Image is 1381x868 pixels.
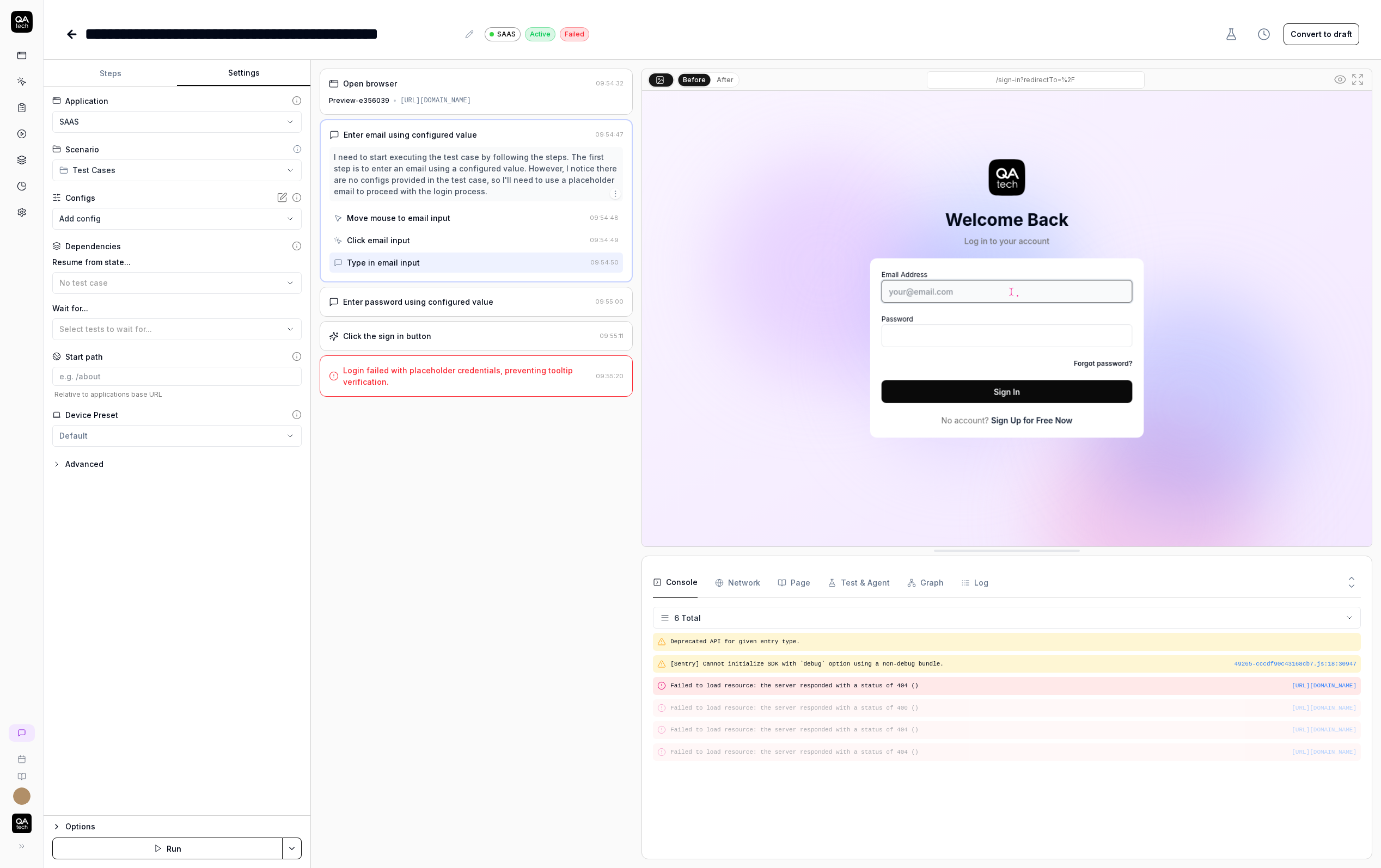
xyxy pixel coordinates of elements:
[52,159,302,181] button: Test Cases
[59,324,152,334] span: Select tests to wait for...
[65,95,108,107] div: Application
[670,660,1356,669] pre: [Sentry] Cannot initialize SDK with `debug` option using a non-debug bundle.
[52,303,302,314] label: Wait for...
[52,256,302,268] label: Resume from state...
[1292,681,1356,691] button: [URL][DOMAIN_NAME]
[1235,660,1356,669] div: 49265-cccdf90c43168cb7.js : 18 : 30947
[1349,71,1366,88] button: Open in full screen
[590,214,619,221] time: 09:54:48
[343,330,431,342] div: Click the sign in button
[52,458,103,471] button: Advanced
[1292,748,1356,757] button: [URL][DOMAIN_NAME]
[778,568,810,598] button: Page
[59,430,88,441] div: Default
[1284,23,1359,45] button: Convert to draft
[600,332,624,340] time: 09:55:11
[497,29,516,39] span: SAAS
[12,814,32,833] img: QA Tech Logo
[44,60,177,87] button: Steps
[52,425,302,447] button: Default
[712,74,738,86] button: After
[65,192,95,204] div: Configs
[334,151,619,197] div: I need to start executing the test case by following the steps. The first step is to enter an ema...
[52,838,283,859] button: Run
[595,131,623,138] time: 09:54:47
[525,27,555,41] div: Active
[670,748,1356,757] pre: Failed to load resource: the server responded with a status of 404 ()
[52,318,302,340] button: Select tests to wait for...
[907,568,944,598] button: Graph
[670,725,1356,735] pre: Failed to load resource: the server responded with a status of 404 ()
[1292,704,1356,713] button: [URL][DOMAIN_NAME]
[177,60,310,87] button: Settings
[343,78,397,89] div: Open browser
[65,351,103,362] div: Start path
[65,241,121,252] div: Dependencies
[343,365,591,387] div: Login failed with placeholder credentials, preventing tooltip verification.
[52,111,302,133] button: SAAS
[828,568,890,598] button: Test & Agent
[679,73,711,85] button: Before
[59,116,79,127] span: SAAS
[347,257,420,268] div: Type in email input
[65,144,99,155] div: Scenario
[715,568,760,598] button: Network
[329,253,623,273] button: Type in email input09:54:50
[670,637,1356,647] pre: Deprecated API for given entry type.
[329,230,623,250] button: Click email input09:54:49
[485,27,521,41] a: SAAS
[590,258,619,266] time: 09:54:50
[653,568,698,598] button: Console
[4,764,39,781] a: Documentation
[1235,660,1356,669] button: 49265-cccdf90c43168cb7.js:18:30947
[329,96,389,106] div: Preview-e356039
[642,91,1372,546] img: Screenshot
[52,820,302,833] button: Options
[560,27,589,41] div: Failed
[52,272,302,294] button: No test case
[347,235,410,246] div: Click email input
[347,212,450,224] div: Move mouse to email input
[52,390,302,398] span: Relative to applications base URL
[4,746,39,764] a: Book a call with us
[65,409,118,421] div: Device Preset
[590,236,619,244] time: 09:54:49
[9,724,35,742] a: New conversation
[1251,23,1277,45] button: View version history
[1331,71,1349,88] button: Show all interative elements
[52,367,302,386] input: e.g. /about
[596,79,624,87] time: 09:54:32
[72,164,115,176] span: Test Cases
[670,681,1356,691] pre: Failed to load resource: the server responded with a status of 404 ()
[961,568,988,598] button: Log
[670,704,1356,713] pre: Failed to load resource: the server responded with a status of 400 ()
[59,278,108,287] span: No test case
[400,96,471,106] div: [URL][DOMAIN_NAME]
[343,296,493,307] div: Enter password using configured value
[1292,725,1356,735] button: [URL][DOMAIN_NAME]
[329,208,623,228] button: Move mouse to email input09:54:48
[4,805,39,835] button: QA Tech Logo
[595,298,624,305] time: 09:55:00
[65,458,103,471] div: Advanced
[596,372,624,380] time: 09:55:20
[344,129,477,140] div: Enter email using configured value
[65,820,302,833] div: Options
